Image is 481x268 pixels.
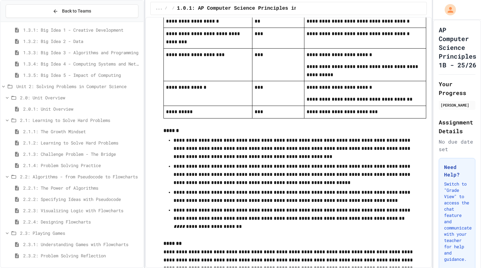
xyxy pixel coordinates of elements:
[444,163,470,178] h3: Need Help?
[23,185,141,191] span: 2.2.1: The Power of Algorithms
[438,3,458,17] div: My Account
[23,72,141,78] span: 1.3.5: Big Idea 5 - Impact of Computing
[23,60,141,67] span: 1.3.4: Big Idea 4 - Computing Systems and Networks
[165,6,167,11] span: /
[6,4,138,18] button: Back to Teams
[23,106,141,112] span: 2.0.1: Unit Overview
[439,25,476,69] h1: AP Computer Science Principles 1B - 25/26
[23,128,141,135] span: 2.1.1: The Growth Mindset
[20,173,141,180] span: 2.2: Algorithms - from Pseudocode to Flowcharts
[23,207,141,214] span: 2.2.3: Visualizing Logic with Flowcharts
[20,94,141,101] span: 2.0: Unit Overview
[23,27,141,33] span: 1.3.1: Big Idea 1 - Creative Development
[439,138,475,153] div: No due date set
[20,117,141,123] span: 2.1: Learning to Solve Hard Problems
[23,151,141,157] span: 2.1.3: Challenge Problem - The Bridge
[172,6,174,11] span: /
[444,181,470,262] p: Switch to "Grade View" to access the chat feature and communicate with your teacher for help and ...
[156,6,163,11] span: ...
[23,196,141,202] span: 2.2.2: Specifying Ideas with Pseudocode
[23,139,141,146] span: 2.1.2: Learning to Solve Hard Problems
[23,241,141,248] span: 2.3.1: Understanding Games with Flowcharts
[20,230,141,236] span: 2.3: Playing Games
[177,5,366,12] span: 1.0.1: AP Computer Science Principles in Python Course Syllabus
[23,162,141,169] span: 2.1.4: Problem Solving Practice
[23,218,141,225] span: 2.2.4: Designing Flowcharts
[23,252,141,259] span: 2.3.2: Problem Solving Reflection
[441,102,473,108] div: [PERSON_NAME]
[23,38,141,45] span: 1.3.2: Big Idea 2 - Data
[439,80,475,97] h2: Your Progress
[23,49,141,56] span: 1.3.3: Big Idea 3 - Algorithms and Programming
[16,83,141,90] span: Unit 2: Solving Problems in Computer Science
[62,8,91,14] span: Back to Teams
[439,118,475,135] h2: Assignment Details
